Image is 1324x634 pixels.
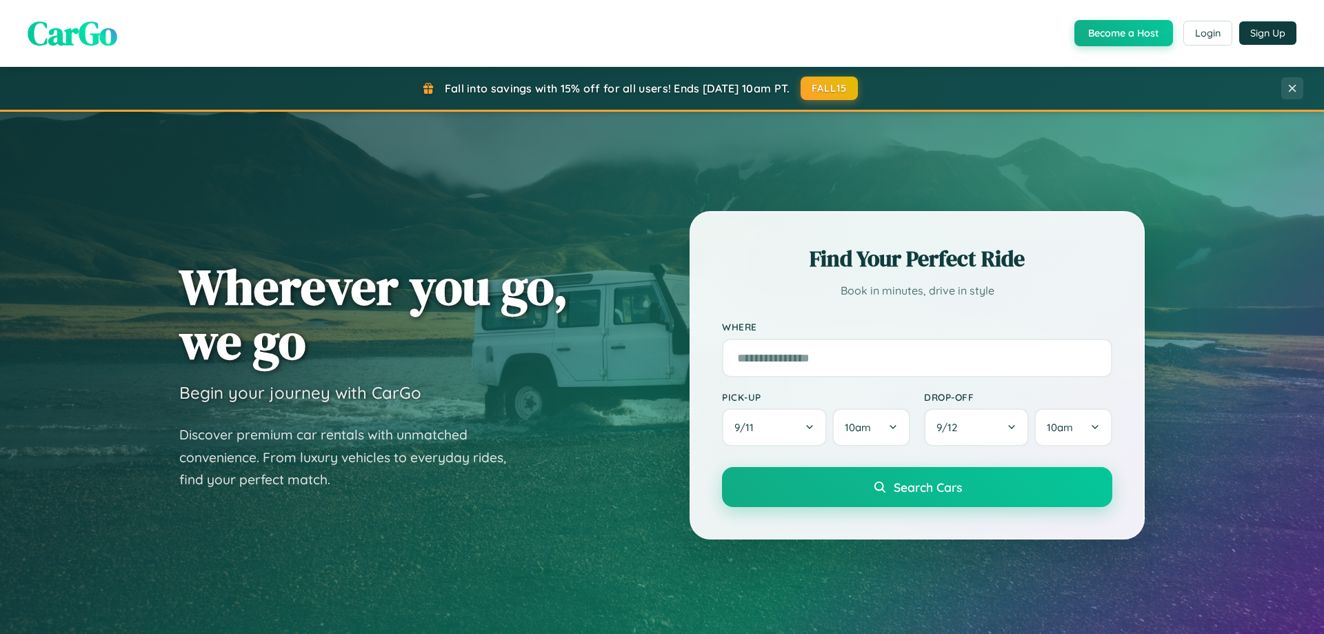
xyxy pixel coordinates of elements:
[722,321,1112,333] label: Where
[179,424,524,491] p: Discover premium car rentals with unmatched convenience. From luxury vehicles to everyday rides, ...
[924,408,1029,446] button: 9/12
[894,479,962,495] span: Search Cars
[722,244,1112,274] h2: Find Your Perfect Ride
[845,421,871,434] span: 10am
[445,81,790,95] span: Fall into savings with 15% off for all users! Ends [DATE] 10am PT.
[1047,421,1073,434] span: 10am
[722,391,910,403] label: Pick-up
[1074,20,1173,46] button: Become a Host
[801,77,859,100] button: FALL15
[28,10,117,56] span: CarGo
[1239,21,1296,45] button: Sign Up
[179,382,421,403] h3: Begin your journey with CarGo
[734,421,761,434] span: 9 / 11
[832,408,910,446] button: 10am
[924,391,1112,403] label: Drop-off
[936,421,964,434] span: 9 / 12
[1034,408,1112,446] button: 10am
[1183,21,1232,46] button: Login
[722,408,827,446] button: 9/11
[722,467,1112,507] button: Search Cars
[179,259,568,368] h1: Wherever you go, we go
[722,281,1112,301] p: Book in minutes, drive in style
